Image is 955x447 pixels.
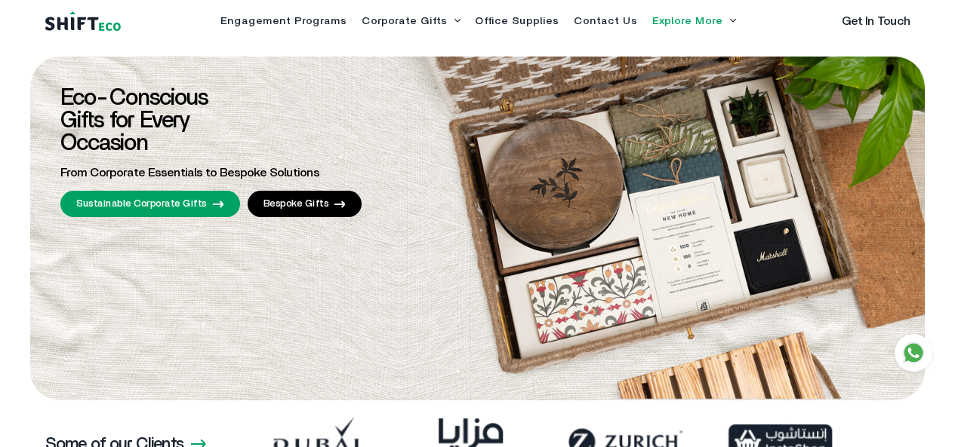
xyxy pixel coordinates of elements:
[60,87,208,155] span: Eco-Conscious Gifts for Every Occasion
[60,167,319,179] span: From Corporate Essentials to Bespoke Solutions
[220,16,347,26] a: Engagement Programs
[842,15,910,27] a: Get In Touch
[574,16,637,26] a: Contact Us
[248,191,362,217] a: Bespoke Gifts
[475,16,559,26] a: Office Supplies
[362,16,447,26] a: Corporate Gifts
[60,191,240,217] a: Sustainable Corporate Gifts
[652,16,722,26] a: Explore More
